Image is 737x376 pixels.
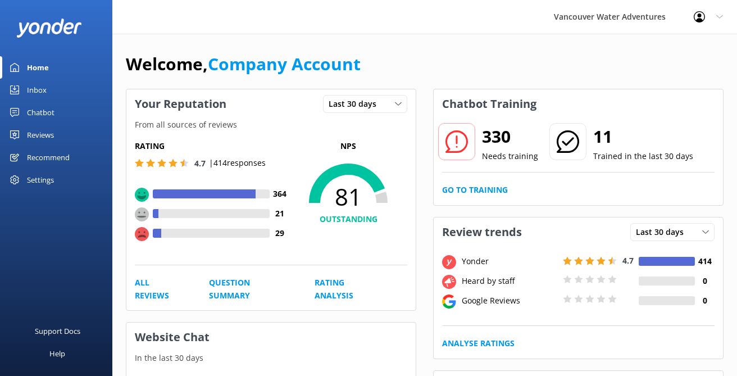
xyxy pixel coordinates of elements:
[482,150,538,162] p: Needs training
[593,150,693,162] p: Trained in the last 30 days
[270,207,289,220] h4: 21
[289,183,407,211] span: 81
[695,255,715,268] h4: 414
[126,119,416,131] p: From all sources of reviews
[126,352,416,364] p: In the last 30 days
[126,89,235,119] h3: Your Reputation
[27,56,49,79] div: Home
[442,184,508,196] a: Go to Training
[126,51,361,78] h1: Welcome,
[434,89,545,119] h3: Chatbot Training
[289,140,407,152] p: NPS
[482,123,538,150] h2: 330
[459,255,560,268] div: Yonder
[208,52,361,75] a: Company Account
[459,275,560,287] div: Heard by staff
[695,275,715,287] h4: 0
[695,295,715,307] h4: 0
[126,323,416,352] h3: Website Chat
[329,98,383,110] span: Last 30 days
[194,158,206,169] span: 4.7
[289,213,407,225] h4: OUTSTANDING
[27,79,47,101] div: Inbox
[209,157,266,169] p: | 414 responses
[315,277,382,302] a: Rating Analysis
[622,255,634,266] span: 4.7
[434,218,530,247] h3: Review trends
[459,295,560,307] div: Google Reviews
[270,227,289,239] h4: 29
[27,146,70,169] div: Recommend
[27,101,54,124] div: Chatbot
[135,277,184,302] a: All Reviews
[135,140,289,152] h5: Rating
[593,123,693,150] h2: 11
[49,342,65,365] div: Help
[35,320,80,342] div: Support Docs
[17,19,81,37] img: yonder-white-logo.png
[270,188,289,200] h4: 364
[27,169,54,191] div: Settings
[442,337,515,350] a: Analyse Ratings
[209,277,289,302] a: Question Summary
[27,124,54,146] div: Reviews
[636,226,690,238] span: Last 30 days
